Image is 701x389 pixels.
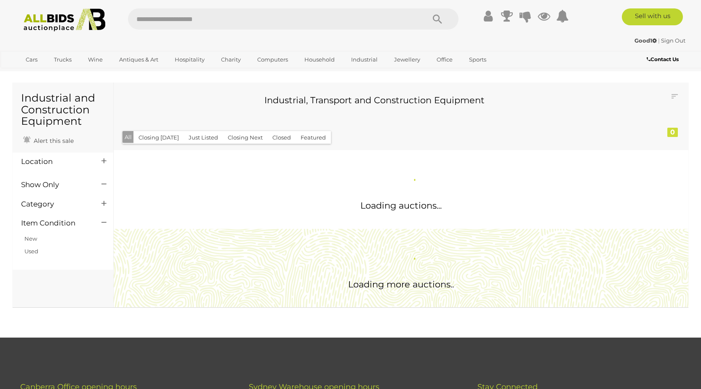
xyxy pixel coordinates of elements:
h3: Industrial, Transport and Construction Equipment [128,95,621,105]
a: Sign Out [661,37,685,44]
button: Search [416,8,458,30]
a: Alert this sale [21,134,76,146]
span: Alert this sale [32,137,74,145]
a: [GEOGRAPHIC_DATA] [20,67,91,80]
a: Used [24,248,38,255]
span: | [658,37,660,44]
a: Jewellery [389,53,426,67]
button: Closing Next [223,131,268,144]
h4: Item Condition [21,219,89,227]
a: Computers [252,53,293,67]
a: Good1 [634,37,658,44]
button: Closing [DATE] [133,131,184,144]
button: All [123,131,134,143]
button: Featured [296,131,331,144]
h4: Show Only [21,181,89,189]
b: Contact Us [647,56,679,62]
a: Wine [83,53,108,67]
a: Antiques & Art [114,53,164,67]
h1: Industrial and Construction Equipment [21,92,105,127]
span: Loading auctions... [360,200,442,211]
a: New [24,235,37,242]
strong: Good1 [634,37,657,44]
a: Household [299,53,340,67]
a: Trucks [48,53,77,67]
a: Industrial [346,53,383,67]
a: Sell with us [622,8,683,25]
a: Hospitality [169,53,210,67]
a: Sports [464,53,492,67]
button: Just Listed [184,131,223,144]
a: Cars [20,53,43,67]
div: 0 [667,128,678,137]
h4: Location [21,158,89,166]
a: Contact Us [647,55,681,64]
a: Office [431,53,458,67]
button: Closed [267,131,296,144]
span: Loading more auctions.. [348,279,454,290]
img: Allbids.com.au [19,8,110,32]
h4: Category [21,200,89,208]
a: Charity [216,53,246,67]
